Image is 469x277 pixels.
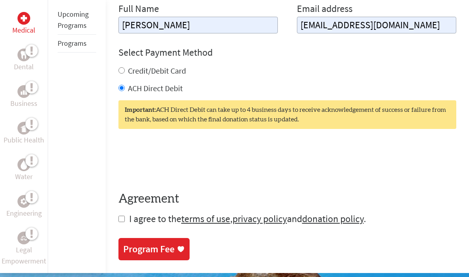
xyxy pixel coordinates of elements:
[2,232,46,267] a: Legal EmpowermentLegal Empowerment
[10,98,37,109] p: Business
[17,195,30,208] div: Engineering
[128,83,183,93] label: ACH Direct Debit
[2,244,46,267] p: Legal Empowerment
[17,85,30,98] div: Business
[4,135,44,146] p: Public Health
[181,213,230,225] a: terms of use
[118,17,278,33] input: Enter Full Name
[12,25,35,36] p: Medical
[58,6,96,35] li: Upcoming Programs
[58,10,89,30] a: Upcoming Programs
[21,198,27,205] img: Engineering
[14,49,34,72] a: DentalDental
[21,51,27,59] img: Dental
[123,243,174,256] div: Program Fee
[58,35,96,53] li: Programs
[21,236,27,240] img: Legal Empowerment
[14,61,34,72] p: Dental
[12,12,35,36] a: MedicalMedical
[297,2,353,17] label: Email address
[6,195,42,219] a: EngineeringEngineering
[58,39,87,48] a: Programs
[6,208,42,219] p: Engineering
[21,88,27,95] img: Business
[302,213,364,225] a: donation policy
[118,100,456,129] div: ACH Direct Debit can take up to 4 business days to receive acknowledgement of success or failure ...
[118,238,190,260] a: Program Fee
[17,49,30,61] div: Dental
[10,85,37,109] a: BusinessBusiness
[21,124,27,132] img: Public Health
[129,213,366,225] span: I agree to the , and .
[4,122,44,146] a: Public HealthPublic Health
[15,158,33,182] a: WaterWater
[118,2,159,17] label: Full Name
[17,122,30,135] div: Public Health
[297,17,456,33] input: Your Email
[21,160,27,169] img: Water
[128,66,186,76] label: Credit/Debit Card
[118,145,239,176] iframe: reCAPTCHA
[21,15,27,21] img: Medical
[118,46,456,59] h4: Select Payment Method
[233,213,287,225] a: privacy policy
[17,12,30,25] div: Medical
[118,192,456,206] h4: Agreement
[15,171,33,182] p: Water
[17,158,30,171] div: Water
[125,107,156,113] strong: Important:
[17,232,30,244] div: Legal Empowerment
